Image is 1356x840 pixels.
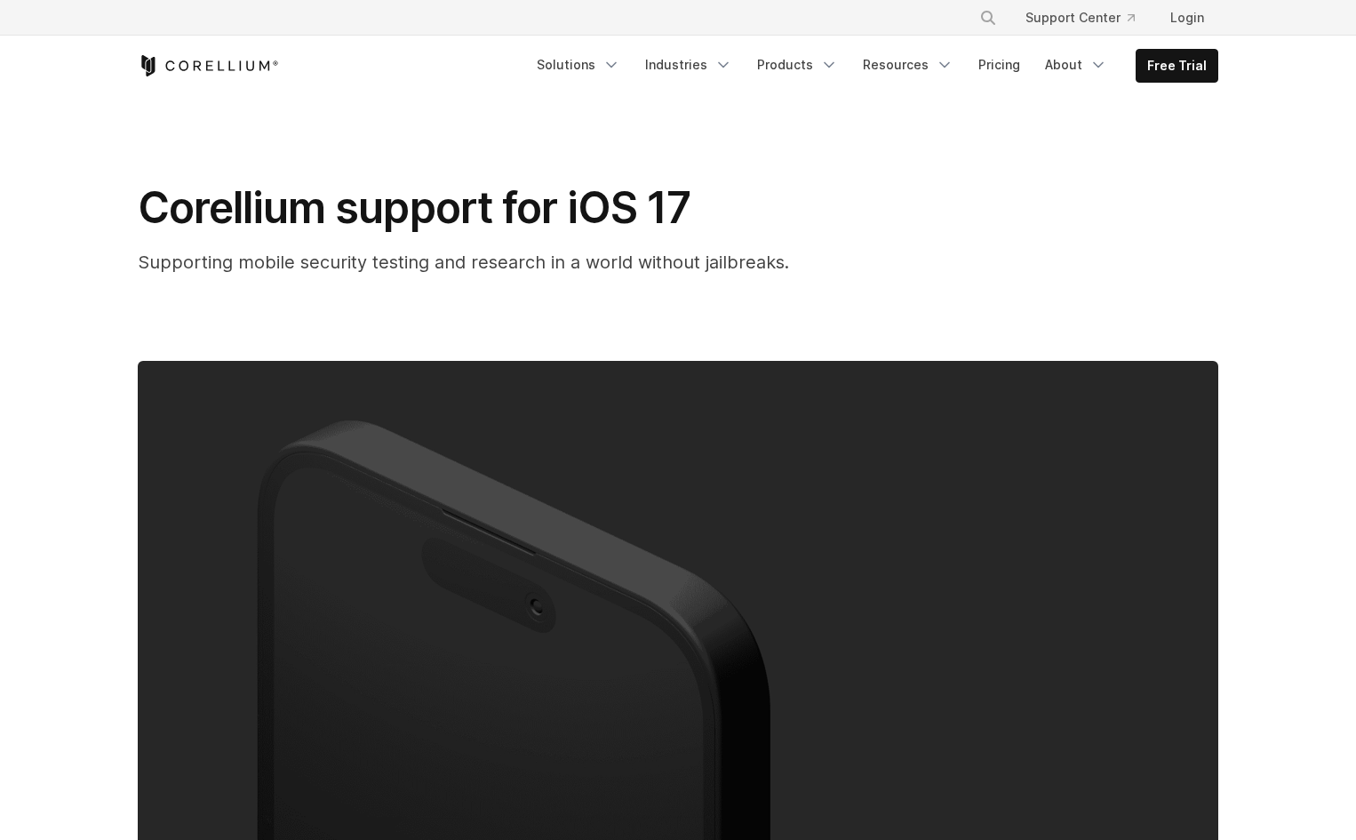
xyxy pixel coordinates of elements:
div: Navigation Menu [526,49,1218,83]
a: Corellium Home [138,55,279,76]
a: Resources [852,49,964,81]
a: Pricing [968,49,1031,81]
a: About [1034,49,1118,81]
span: Corellium support for iOS 17 [138,181,690,234]
a: Solutions [526,49,631,81]
a: Free Trial [1137,50,1217,82]
button: Search [972,2,1004,34]
a: Login [1156,2,1218,34]
div: Navigation Menu [958,2,1218,34]
span: Supporting mobile security testing and research in a world without jailbreaks. [138,252,789,273]
a: Industries [634,49,743,81]
a: Products [746,49,849,81]
a: Support Center [1011,2,1149,34]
